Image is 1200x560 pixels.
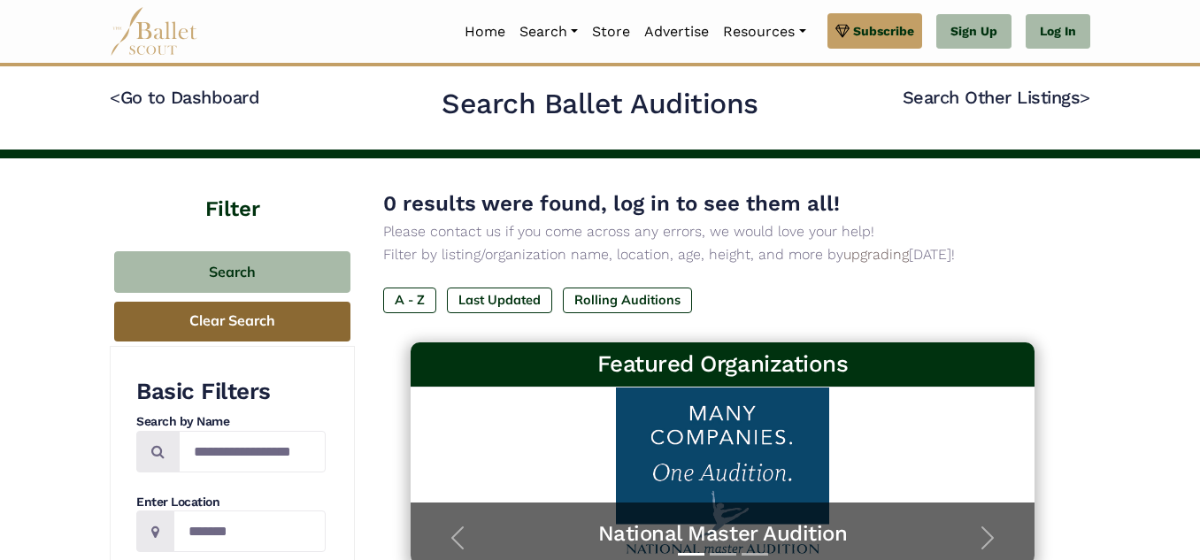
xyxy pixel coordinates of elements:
[110,158,355,225] h4: Filter
[843,246,909,263] a: upgrading
[835,21,850,41] img: gem.svg
[383,288,436,312] label: A - Z
[136,413,326,431] h4: Search by Name
[383,220,1062,243] p: Please contact us if you come across any errors, we would love your help!
[114,302,350,341] button: Clear Search
[563,288,692,312] label: Rolling Auditions
[383,191,840,216] span: 0 results were found, log in to see them all!
[903,87,1090,108] a: Search Other Listings>
[136,494,326,511] h4: Enter Location
[173,510,326,552] input: Location
[936,14,1012,50] a: Sign Up
[110,87,259,108] a: <Go to Dashboard
[853,21,914,41] span: Subscribe
[1026,14,1090,50] a: Log In
[512,13,585,50] a: Search
[179,431,326,472] input: Search by names...
[114,251,350,293] button: Search
[1080,86,1090,108] code: >
[827,13,922,49] a: Subscribe
[585,13,637,50] a: Store
[447,288,552,312] label: Last Updated
[637,13,716,50] a: Advertise
[428,520,1018,548] a: National Master Audition
[458,13,512,50] a: Home
[110,86,120,108] code: <
[716,13,812,50] a: Resources
[425,349,1021,380] h3: Featured Organizations
[442,86,758,123] h2: Search Ballet Auditions
[136,377,326,407] h3: Basic Filters
[383,243,1062,266] p: Filter by listing/organization name, location, age, height, and more by [DATE]!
